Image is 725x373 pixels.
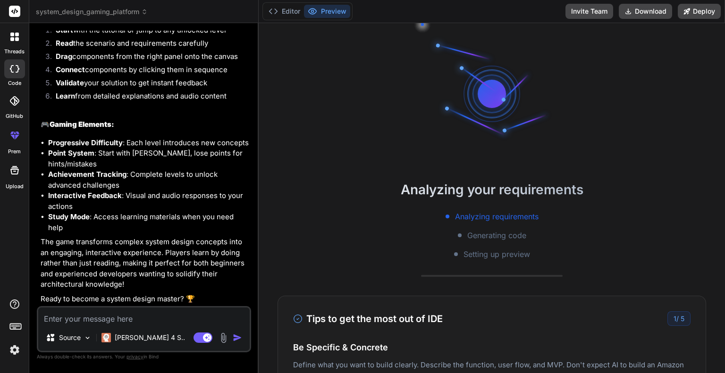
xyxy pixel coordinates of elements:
button: Preview [304,5,350,18]
h2: Analyzing your requirements [259,180,725,199]
li: : Access learning materials when you need help [48,212,249,233]
p: [PERSON_NAME] 4 S.. [115,333,185,342]
strong: Achievement Tracking [48,170,126,179]
p: Always double-check its answers. Your in Bind [37,352,251,361]
label: prem [8,148,21,156]
p: Ready to become a system design master? 🏆 [41,294,249,305]
strong: Validate [56,78,84,87]
span: system_design_gaming_platform [36,7,148,17]
span: Analyzing requirements [455,211,539,222]
img: settings [7,342,23,358]
button: Editor [265,5,304,18]
span: 1 [674,315,676,323]
li: the scenario and requirements carefully [48,38,249,51]
span: Setting up preview [464,249,530,260]
strong: Learn [56,91,75,100]
p: Source [59,333,81,342]
img: icon [233,333,242,342]
span: Generating code [467,230,526,241]
li: components from the right panel onto the canvas [48,51,249,65]
h4: Be Specific & Concrete [293,341,691,354]
button: Invite Team [565,4,613,19]
strong: Progressive Difficulty [48,138,123,147]
li: components by clicking them in sequence [48,65,249,78]
div: / [667,311,691,326]
label: code [8,79,21,87]
p: The game transforms complex system design concepts into an engaging, interactive experience. Play... [41,237,249,290]
h2: 🎮 [41,119,249,130]
span: 5 [681,315,684,323]
strong: Point System [48,149,94,157]
strong: Read [56,39,73,48]
label: threads [4,48,25,56]
strong: Study Mode [48,212,90,221]
li: : Each level introduces new concepts [48,138,249,149]
li: : Complete levels to unlock advanced challenges [48,169,249,191]
img: Claude 4 Sonnet [101,333,111,342]
li: your solution to get instant feedback [48,78,249,91]
img: Pick Models [84,334,92,342]
strong: Gaming Elements: [50,120,114,129]
label: GitHub [6,112,23,120]
li: with the tutorial or jump to any unlocked level [48,25,249,38]
span: privacy [126,354,143,359]
li: from detailed explanations and audio content [48,91,249,104]
strong: Connect [56,65,85,74]
li: : Visual and audio responses to your actions [48,191,249,212]
strong: Interactive Feedback [48,191,122,200]
strong: Drag [56,52,72,61]
button: Download [619,4,672,19]
li: : Start with [PERSON_NAME], lose points for hints/mistakes [48,148,249,169]
h3: Tips to get the most out of IDE [293,312,443,326]
label: Upload [6,182,24,191]
img: attachment [218,332,229,343]
button: Deploy [678,4,721,19]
